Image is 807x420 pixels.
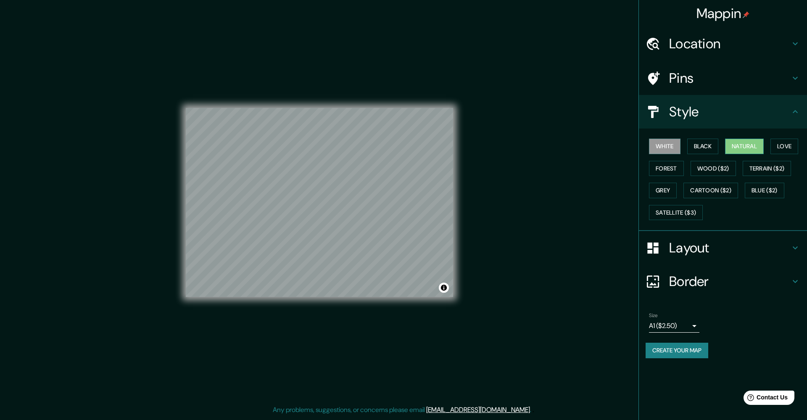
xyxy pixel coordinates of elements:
[639,231,807,265] div: Layout
[649,205,703,220] button: Satellite ($3)
[639,265,807,298] div: Border
[186,108,453,297] canvas: Map
[531,405,533,415] div: .
[646,343,708,358] button: Create your map
[745,183,784,198] button: Blue ($2)
[639,95,807,129] div: Style
[426,405,530,414] a: [EMAIL_ADDRESS][DOMAIN_NAME]
[533,405,534,415] div: .
[669,70,790,87] h4: Pins
[639,27,807,60] div: Location
[649,161,684,176] button: Forest
[669,103,790,120] h4: Style
[743,161,791,176] button: Terrain ($2)
[439,283,449,293] button: Toggle attribution
[669,239,790,256] h4: Layout
[669,273,790,290] h4: Border
[770,139,798,154] button: Love
[669,35,790,52] h4: Location
[725,139,764,154] button: Natural
[691,161,736,176] button: Wood ($2)
[649,319,699,333] div: A1 ($2.50)
[639,61,807,95] div: Pins
[696,5,750,22] h4: Mappin
[649,139,680,154] button: White
[649,183,677,198] button: Grey
[273,405,531,415] p: Any problems, suggestions, or concerns please email .
[743,11,749,18] img: pin-icon.png
[683,183,738,198] button: Cartoon ($2)
[687,139,719,154] button: Black
[732,387,798,411] iframe: Help widget launcher
[649,312,658,319] label: Size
